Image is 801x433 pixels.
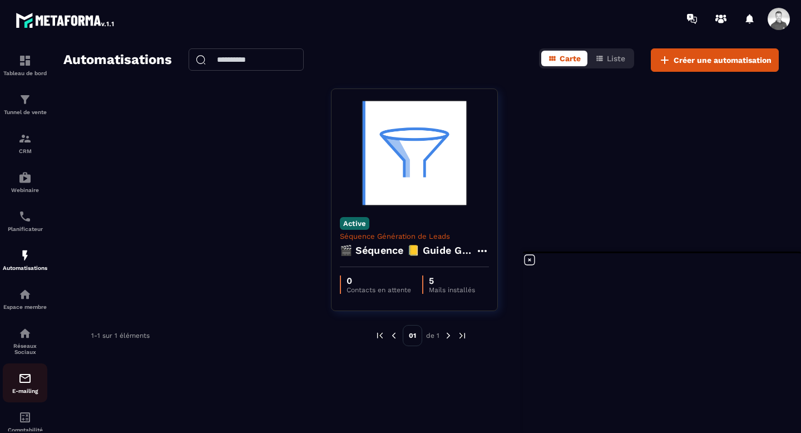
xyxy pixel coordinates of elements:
p: Tableau de bord [3,70,47,76]
p: Réseaux Sociaux [3,343,47,355]
p: de 1 [426,331,439,340]
a: automationsautomationsEspace membre [3,279,47,318]
p: 01 [403,325,422,346]
p: 1-1 sur 1 éléments [91,332,150,339]
img: formation [18,132,32,145]
img: email [18,372,32,385]
a: social-networksocial-networkRéseaux Sociaux [3,318,47,363]
span: Carte [560,54,581,63]
p: E-mailing [3,388,47,394]
p: Séquence Génération de Leads [340,232,489,240]
p: CRM [3,148,47,154]
p: Webinaire [3,187,47,193]
p: Tunnel de vente [3,109,47,115]
p: Comptabilité [3,427,47,433]
img: automations [18,249,32,262]
button: Carte [541,51,587,66]
img: automations [18,288,32,301]
h4: 🎬 Séquence 📒 Guide Gratuit “Renforcer votre centre” + Relances & Pré-offre [340,243,476,258]
img: formation [18,93,32,106]
p: 0 [347,275,411,286]
a: formationformationCRM [3,124,47,163]
img: automations [18,171,32,184]
img: formation [18,54,32,67]
img: prev [375,331,385,341]
img: social-network [18,327,32,340]
img: prev [389,331,399,341]
span: Créer une automatisation [674,55,772,66]
p: Active [340,217,369,230]
img: accountant [18,411,32,424]
a: automationsautomationsWebinaire [3,163,47,201]
img: next [457,331,467,341]
img: scheduler [18,210,32,223]
img: automation-background [340,97,489,209]
p: Planificateur [3,226,47,232]
button: Liste [589,51,632,66]
p: 5 [429,275,475,286]
p: Automatisations [3,265,47,271]
a: emailemailE-mailing [3,363,47,402]
a: automationsautomationsAutomatisations [3,240,47,279]
p: Mails installés [429,286,475,294]
a: formationformationTableau de bord [3,46,47,85]
button: Créer une automatisation [651,48,779,72]
span: Liste [607,54,625,63]
img: logo [16,10,116,30]
h2: Automatisations [63,48,172,72]
a: schedulerschedulerPlanificateur [3,201,47,240]
img: next [443,331,453,341]
p: Espace membre [3,304,47,310]
a: formationformationTunnel de vente [3,85,47,124]
p: Contacts en attente [347,286,411,294]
